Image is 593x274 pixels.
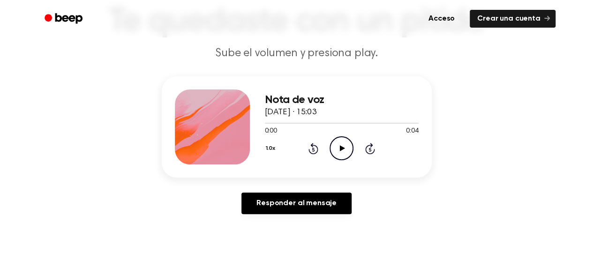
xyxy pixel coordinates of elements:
[419,8,464,30] a: Acceso
[265,128,277,134] font: 0:00
[265,94,324,105] font: Nota de voz
[215,48,378,59] font: Sube el volumen y presiona play.
[406,128,418,134] font: 0:04
[265,141,279,156] button: 1.0x
[241,193,352,214] a: Responder al mensaje
[470,10,555,28] a: Crear una cuenta
[428,15,455,22] font: Acceso
[38,10,91,28] a: Bip
[265,108,316,117] font: [DATE] · 15:03
[256,200,337,207] font: Responder al mensaje
[266,146,275,151] font: 1.0x
[477,15,540,22] font: Crear una cuenta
